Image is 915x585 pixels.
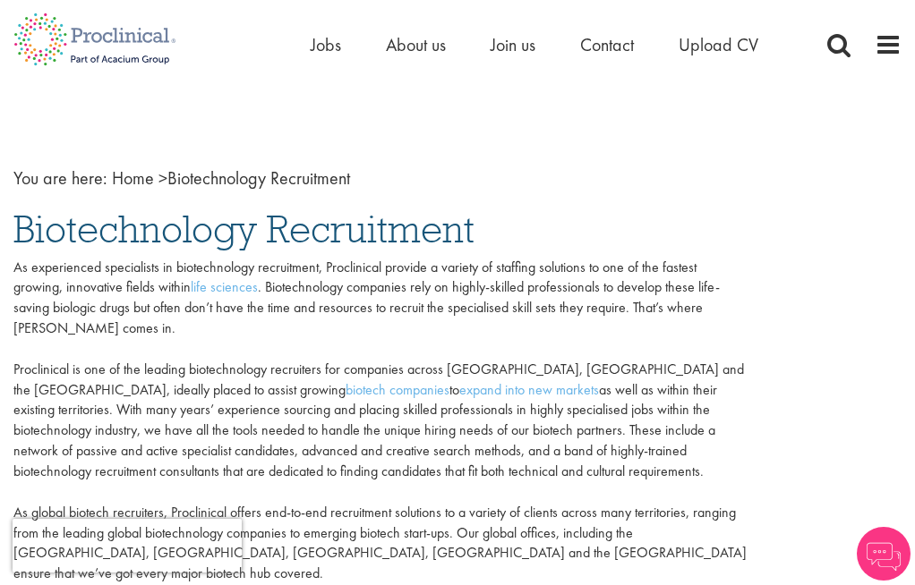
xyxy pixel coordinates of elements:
[112,166,154,190] a: breadcrumb link to Home
[311,33,341,56] a: Jobs
[13,519,242,572] iframe: reCAPTCHA
[857,527,911,581] img: Chatbot
[459,380,599,399] a: expand into new markets
[346,380,449,399] a: biotech companies
[491,33,535,56] a: Join us
[13,205,475,253] span: Biotechnology Recruitment
[191,277,258,296] a: life sciences
[158,166,167,190] span: >
[13,166,107,190] span: You are here:
[386,33,446,56] a: About us
[580,33,634,56] a: Contact
[679,33,758,56] a: Upload CV
[112,166,350,190] span: Biotechnology Recruitment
